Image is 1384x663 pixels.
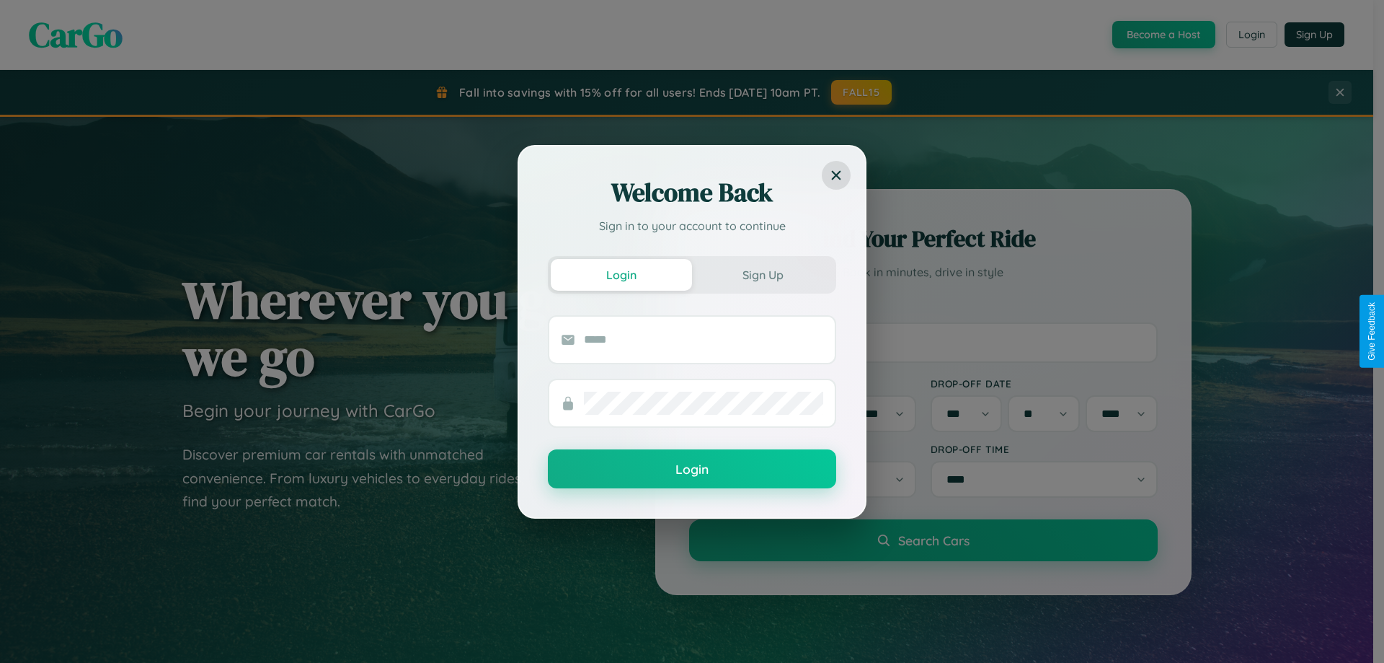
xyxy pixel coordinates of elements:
p: Sign in to your account to continue [548,217,836,234]
button: Login [548,449,836,488]
button: Login [551,259,692,291]
button: Sign Up [692,259,833,291]
div: Give Feedback [1367,302,1377,361]
h2: Welcome Back [548,175,836,210]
